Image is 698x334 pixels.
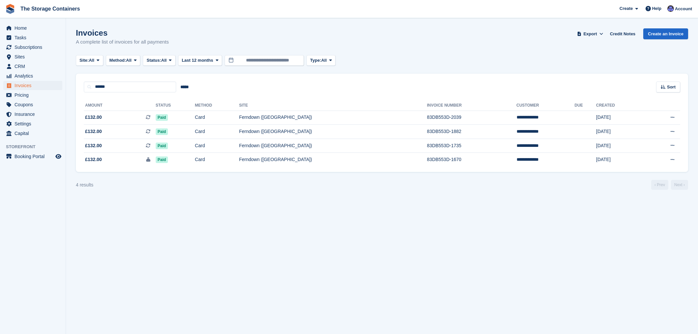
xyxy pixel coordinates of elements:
img: Dan Excell [667,5,674,12]
a: menu [3,90,62,100]
p: A complete list of invoices for all payments [76,38,169,46]
span: Home [15,23,54,33]
span: Create [619,5,633,12]
td: Ferndown ([GEOGRAPHIC_DATA]) [239,139,427,153]
span: Storefront [6,144,66,150]
a: Previous [651,180,668,190]
th: Method [195,100,239,111]
a: menu [3,119,62,128]
span: Capital [15,129,54,138]
span: Subscriptions [15,43,54,52]
span: Paid [156,156,168,163]
span: Analytics [15,71,54,81]
span: Status: [146,57,161,64]
span: Sort [667,84,676,90]
span: All [126,57,132,64]
td: 83DB553D-1670 [427,153,516,167]
td: [DATE] [596,153,645,167]
button: Status: All [143,55,175,66]
span: Paid [156,128,168,135]
span: £132.00 [85,128,102,135]
a: menu [3,43,62,52]
span: Insurance [15,110,54,119]
span: Method: [110,57,126,64]
span: Account [675,6,692,12]
div: 4 results [76,182,93,188]
button: Type: All [306,55,335,66]
span: Export [584,31,597,37]
span: All [161,57,167,64]
span: Settings [15,119,54,128]
h1: Invoices [76,28,169,37]
td: Ferndown ([GEOGRAPHIC_DATA]) [239,153,427,167]
td: Card [195,153,239,167]
td: 83DB553D-1882 [427,125,516,139]
th: Amount [84,100,156,111]
th: Status [156,100,195,111]
button: Last 12 months [178,55,222,66]
span: CRM [15,62,54,71]
th: Invoice Number [427,100,516,111]
a: menu [3,52,62,61]
span: Coupons [15,100,54,109]
a: The Storage Containers [18,3,82,14]
a: menu [3,81,62,90]
td: 83DB553D-2039 [427,111,516,125]
span: Invoices [15,81,54,90]
a: menu [3,23,62,33]
span: All [321,57,327,64]
a: Create an Invoice [643,28,688,39]
th: Created [596,100,645,111]
td: Card [195,139,239,153]
td: Card [195,111,239,125]
button: Method: All [106,55,141,66]
a: menu [3,33,62,42]
span: Tasks [15,33,54,42]
span: Last 12 months [182,57,213,64]
a: menu [3,110,62,119]
td: [DATE] [596,111,645,125]
a: menu [3,62,62,71]
img: stora-icon-8386f47178a22dfd0bd8f6a31ec36ba5ce8667c1dd55bd0f319d3a0aa187defe.svg [5,4,15,14]
a: Preview store [54,152,62,160]
a: menu [3,100,62,109]
span: Site: [79,57,89,64]
a: menu [3,71,62,81]
span: £132.00 [85,114,102,121]
button: Export [576,28,605,39]
a: Credit Notes [607,28,638,39]
button: Site: All [76,55,103,66]
td: [DATE] [596,139,645,153]
span: Help [652,5,661,12]
td: Card [195,125,239,139]
td: [DATE] [596,125,645,139]
td: 83DB553D-1735 [427,139,516,153]
td: Ferndown ([GEOGRAPHIC_DATA]) [239,111,427,125]
th: Customer [517,100,575,111]
a: menu [3,152,62,161]
a: Next [671,180,688,190]
th: Site [239,100,427,111]
span: Pricing [15,90,54,100]
span: Paid [156,143,168,149]
a: menu [3,129,62,138]
nav: Page [650,180,689,190]
td: Ferndown ([GEOGRAPHIC_DATA]) [239,125,427,139]
th: Due [575,100,596,111]
span: Booking Portal [15,152,54,161]
span: £132.00 [85,156,102,163]
span: £132.00 [85,142,102,149]
span: Type: [310,57,321,64]
span: Sites [15,52,54,61]
span: Paid [156,114,168,121]
span: All [89,57,94,64]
